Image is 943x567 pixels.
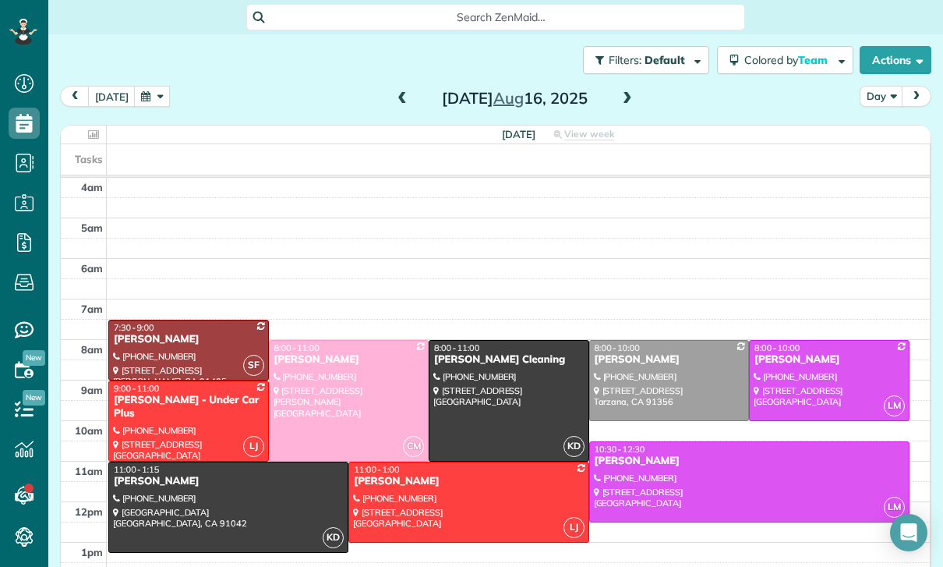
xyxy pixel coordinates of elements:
span: 8:00 - 11:00 [274,342,320,353]
span: View week [564,128,614,140]
span: 6am [81,262,103,275]
span: 10am [75,424,103,437]
span: 9:00 - 11:00 [114,383,159,394]
div: [PERSON_NAME] [274,353,425,367]
span: Tasks [75,153,103,165]
a: Filters: Default [575,46,709,74]
span: New [23,350,45,366]
span: SF [243,355,264,376]
span: Default [645,53,686,67]
span: 11:00 - 1:00 [354,464,399,475]
span: 11am [75,465,103,477]
span: 11:00 - 1:15 [114,464,159,475]
span: 5am [81,221,103,234]
span: LM [884,497,905,518]
div: [PERSON_NAME] [754,353,905,367]
button: next [902,86,931,107]
div: Open Intercom Messenger [890,514,927,551]
div: [PERSON_NAME] Cleaning [433,353,585,367]
span: 1pm [81,546,103,558]
span: Aug [493,88,524,108]
span: LM [884,395,905,416]
span: New [23,390,45,406]
button: Filters: Default [583,46,709,74]
span: LJ [243,436,264,457]
span: 9am [81,384,103,396]
h2: [DATE] 16, 2025 [417,90,612,107]
button: Colored byTeam [717,46,853,74]
span: 10:30 - 12:30 [595,444,645,455]
span: CM [403,436,424,457]
span: Colored by [744,53,833,67]
div: [PERSON_NAME] [113,475,344,488]
button: Day [860,86,903,107]
span: 8:00 - 10:00 [754,342,800,353]
span: 12pm [75,505,103,518]
span: 7:30 - 9:00 [114,322,154,333]
div: [PERSON_NAME] [594,353,745,367]
span: KD [323,527,344,548]
div: [PERSON_NAME] [353,475,584,488]
span: Filters: [609,53,641,67]
button: prev [60,86,90,107]
span: LJ [563,517,585,538]
div: [PERSON_NAME] [594,455,905,468]
button: [DATE] [88,86,136,107]
span: 8:00 - 11:00 [434,342,479,353]
button: Actions [860,46,931,74]
span: Team [798,53,830,67]
span: 8:00 - 10:00 [595,342,640,353]
div: [PERSON_NAME] [113,333,264,346]
div: [PERSON_NAME] - Under Car Plus [113,394,264,420]
span: 4am [81,181,103,193]
span: 7am [81,303,103,315]
span: KD [563,436,585,457]
span: 8am [81,343,103,356]
span: [DATE] [502,128,535,140]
